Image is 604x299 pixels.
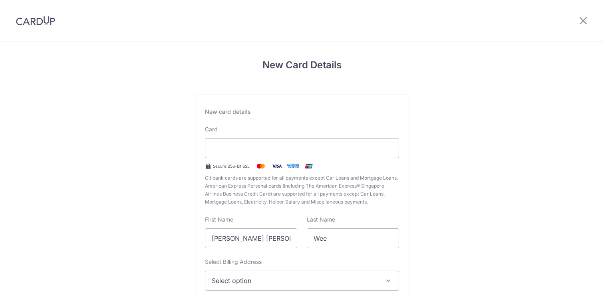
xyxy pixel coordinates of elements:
[205,125,218,133] label: Card
[269,161,285,171] img: Visa
[212,276,378,285] span: Select option
[285,161,301,171] img: .alt.amex
[307,216,335,224] label: Last Name
[205,174,399,206] span: Citibank cards are supported for all payments except Car Loans and Mortgage Loans. American Expre...
[205,228,297,248] input: Cardholder First Name
[195,58,409,72] h4: New Card Details
[552,275,596,295] iframe: Opens a widget where you can find more information
[212,143,392,153] iframe: Secure card payment input frame
[213,163,250,169] span: Secure 256-bit SSL
[307,228,399,248] input: Cardholder Last Name
[205,271,399,291] button: Select option
[205,258,262,266] label: Select Billing Address
[253,161,269,171] img: Mastercard
[301,161,317,171] img: .alt.unionpay
[205,216,233,224] label: First Name
[205,108,399,116] div: New card details
[16,16,55,26] img: CardUp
